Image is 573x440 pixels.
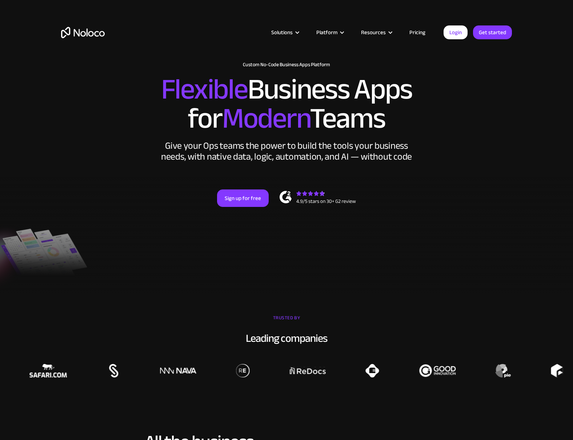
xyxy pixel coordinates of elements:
[217,189,269,207] a: Sign up for free
[473,25,512,39] a: Get started
[222,91,310,145] span: Modern
[159,140,414,162] div: Give your Ops teams the power to build the tools your business needs, with native data, logic, au...
[444,25,468,39] a: Login
[400,28,434,37] a: Pricing
[262,28,307,37] div: Solutions
[61,27,105,38] a: home
[316,28,337,37] div: Platform
[361,28,386,37] div: Resources
[307,28,352,37] div: Platform
[161,62,248,116] span: Flexible
[352,28,400,37] div: Resources
[61,75,512,133] h2: Business Apps for Teams
[271,28,293,37] div: Solutions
